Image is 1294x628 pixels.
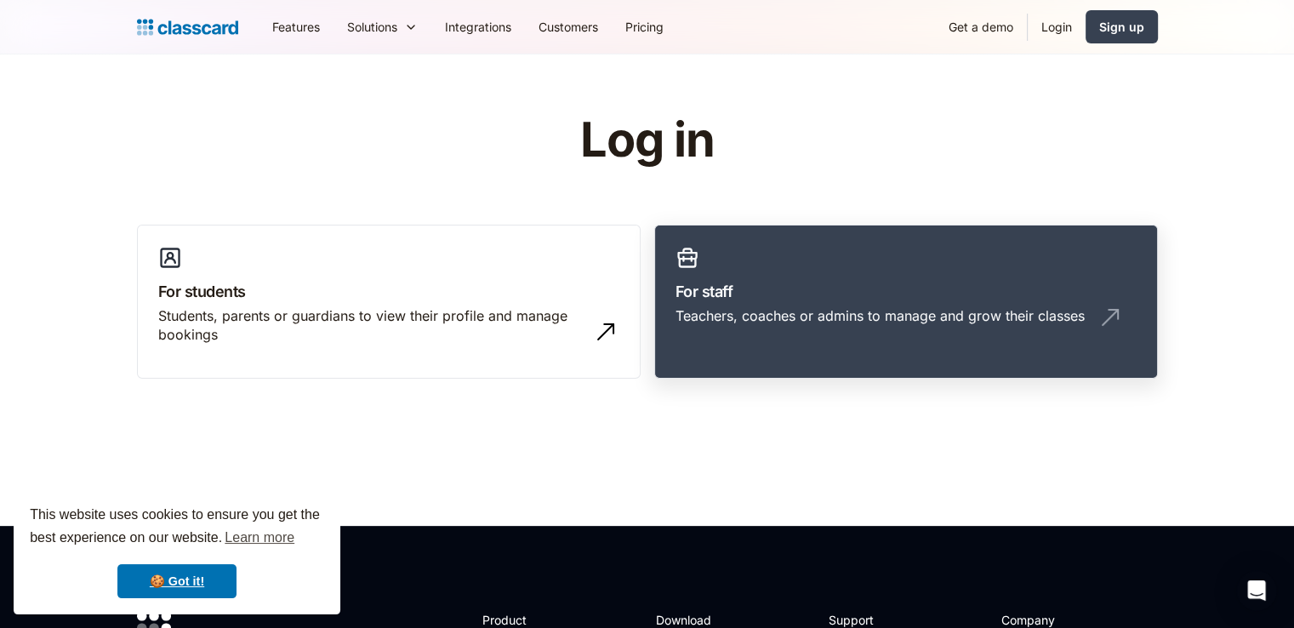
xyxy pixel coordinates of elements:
div: Sign up [1099,18,1144,36]
div: Open Intercom Messenger [1236,570,1277,611]
a: Login [1028,8,1086,46]
div: cookieconsent [14,488,340,614]
a: Features [259,8,333,46]
a: Customers [525,8,612,46]
a: Integrations [431,8,525,46]
a: Sign up [1086,10,1158,43]
div: Students, parents or guardians to view their profile and manage bookings [158,306,585,345]
a: For staffTeachers, coaches or admins to manage and grow their classes [654,225,1158,380]
h3: For students [158,280,619,303]
h3: For staff [676,280,1137,303]
div: Solutions [333,8,431,46]
a: home [137,15,238,39]
a: For studentsStudents, parents or guardians to view their profile and manage bookings [137,225,641,380]
a: dismiss cookie message [117,564,237,598]
a: learn more about cookies [222,525,297,551]
a: Get a demo [935,8,1027,46]
h1: Log in [377,114,917,167]
div: Solutions [347,18,397,36]
span: This website uses cookies to ensure you get the best experience on our website. [30,505,324,551]
a: Pricing [612,8,677,46]
div: Teachers, coaches or admins to manage and grow their classes [676,306,1085,325]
